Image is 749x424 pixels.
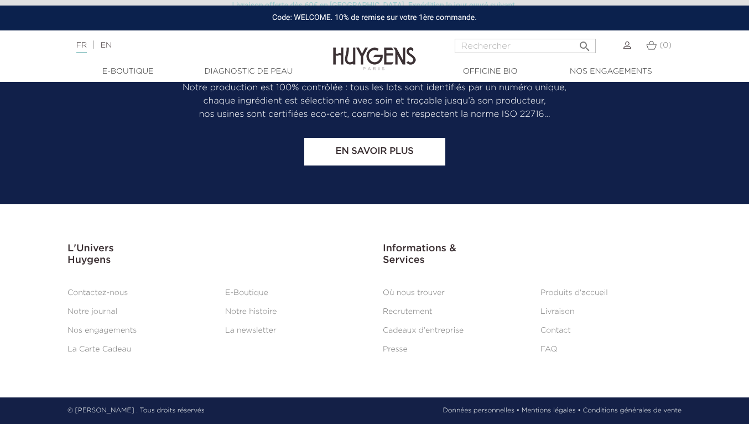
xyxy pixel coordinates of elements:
a: Diagnostic de peau [193,66,304,77]
a: Nos engagements [67,327,137,334]
img: Huygens [333,29,416,72]
a: Presse [383,345,408,353]
a: Officine Bio [435,66,545,77]
a: Où nous trouver [383,289,445,297]
i:  [578,37,591,50]
a: Conditions générales de vente [583,406,682,416]
a: Cadeaux d'entreprise [383,327,464,334]
a: Notre histoire [225,308,277,316]
a: Contactez-nous [67,289,128,297]
h3: L'Univers Huygens [67,243,366,267]
p: nos usines sont certifiées eco-cert, cosme-bio et respectent la norme ISO 22716… [67,108,682,121]
input: Rechercher [455,39,596,53]
a: Nos engagements [555,66,666,77]
a: E-Boutique [72,66,183,77]
a: FAQ [540,345,557,353]
a: Produits d'accueil [540,289,608,297]
a: Contact [540,327,571,334]
a: Mentions légales • [522,406,581,416]
a: E-Boutique [225,289,268,297]
a: EN [101,42,112,49]
button:  [575,35,595,50]
a: Recrutement [383,308,433,316]
p: Notre production est 100% contrôlée : tous les lots sont identifiés par un numéro unique, [67,81,682,95]
a: La newsletter [225,327,277,334]
span: (0) [659,42,672,49]
a: Notre journal [67,308,117,316]
a: Données personnelles • [443,406,519,416]
p: © [PERSON_NAME] . Tous droits réservés [67,406,205,416]
p: chaque ingrédient est sélectionné avec soin et traçable jusqu’à son producteur, [67,95,682,108]
a: FR [76,42,87,53]
a: En savoir plus [304,138,445,166]
a: La Carte Cadeau [67,345,131,353]
div: | [71,39,304,52]
a: Livraison [540,308,575,316]
h3: Informations & Services [383,243,682,267]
